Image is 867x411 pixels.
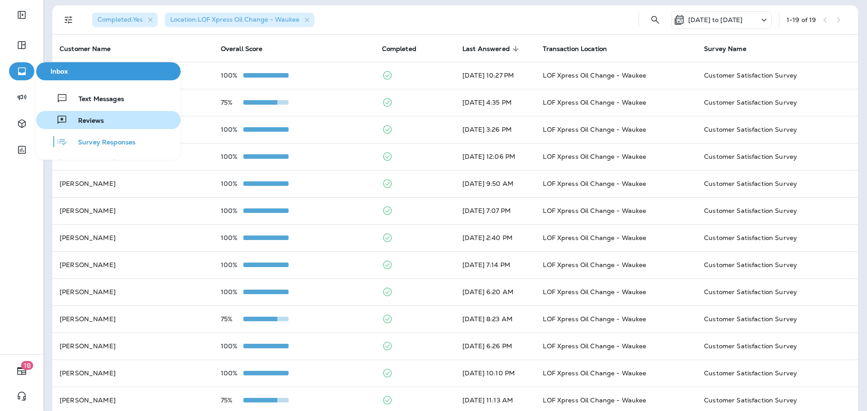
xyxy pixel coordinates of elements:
div: 1 - 19 of 19 [787,16,816,23]
button: Reviews [36,111,181,129]
td: [DATE] 6:26 PM [455,332,536,360]
td: LOF Xpress Oil Change - Waukee [536,251,697,278]
td: [DATE] 2:40 PM [455,224,536,251]
td: Customer Satisfaction Survey [697,143,858,170]
td: LOF Xpress Oil Change - Waukee [536,305,697,332]
span: Completed [382,45,416,53]
td: LOF Xpress Oil Change - Waukee [536,360,697,387]
button: Survey Responses [36,133,181,151]
td: Customer Satisfaction Survey [697,224,858,251]
p: 100% [221,288,243,296]
button: Filters [60,11,78,29]
td: [PERSON_NAME] [52,62,214,89]
td: [PERSON_NAME] [52,332,214,360]
td: [DATE] 10:27 PM [455,62,536,89]
p: 100% [221,72,243,79]
p: 75% [221,99,243,106]
p: 100% [221,369,243,377]
td: LOF Xpress Oil Change - Waukee [536,224,697,251]
p: 100% [221,342,243,350]
p: 75% [221,315,243,323]
td: Customer Satisfaction Survey [697,251,858,278]
span: 18 [21,361,33,370]
p: 100% [221,261,243,268]
td: Customer Satisfaction Survey [697,305,858,332]
span: Completed : Yes [98,15,143,23]
td: [PERSON_NAME] [52,360,214,387]
span: Overall Score [221,45,263,53]
td: [PERSON_NAME] [52,251,214,278]
p: 100% [221,153,243,160]
td: LOF Xpress Oil Change - Waukee [536,116,697,143]
td: LOF Xpress Oil Change - Waukee [536,197,697,224]
button: Inbox [36,62,181,80]
span: Reviews [67,117,104,125]
td: [PERSON_NAME] [52,305,214,332]
td: [DATE] 6:20 AM [455,278,536,305]
span: Inbox [40,68,177,75]
span: Transaction Location [543,45,607,53]
td: LOF Xpress Oil Change - Waukee [536,332,697,360]
span: Location : LOF Xpress Oil Change - Waukee [170,15,299,23]
button: Text Messages [36,89,181,107]
p: 100% [221,234,243,241]
td: LOF Xpress Oil Change - Waukee [536,89,697,116]
td: [PERSON_NAME] [52,170,214,197]
td: Customer Satisfaction Survey [697,116,858,143]
td: LOF Xpress Oil Change - Waukee [536,62,697,89]
td: LOF Xpress Oil Change - Waukee [536,278,697,305]
td: LOF Xpress Oil Change - Waukee [536,170,697,197]
td: [DATE] 3:26 PM [455,116,536,143]
td: Customer Satisfaction Survey [697,360,858,387]
td: Customer Satisfaction Survey [697,332,858,360]
td: [DATE] 7:07 PM [455,197,536,224]
td: [DATE] 9:50 AM [455,170,536,197]
td: [DATE] 12:06 PM [455,143,536,170]
p: 100% [221,207,243,214]
span: Customer Name [60,45,111,53]
p: 75% [221,397,243,404]
p: 100% [221,180,243,187]
span: Text Messages [68,95,124,104]
td: Customer Satisfaction Survey [697,62,858,89]
td: [PERSON_NAME] [52,278,214,305]
td: LOF Xpress Oil Change - Waukee [536,143,697,170]
td: Customer Satisfaction Survey [697,170,858,197]
span: Last Answered [462,45,510,53]
td: Customer Satisfaction Survey [697,197,858,224]
p: 100% [221,126,243,133]
button: Expand Sidebar [9,6,34,24]
td: [DATE] 8:23 AM [455,305,536,332]
td: [PERSON_NAME] [52,224,214,251]
p: [DATE] to [DATE] [688,16,742,23]
td: [DATE] 10:10 PM [455,360,536,387]
td: Customer Satisfaction Survey [697,278,858,305]
span: Survey Name [704,45,746,53]
td: [PERSON_NAME] [52,197,214,224]
span: Survey Responses [67,139,135,147]
td: [DATE] 4:35 PM [455,89,536,116]
td: [DATE] 7:14 PM [455,251,536,278]
button: Search Survey Responses [646,11,664,29]
td: Customer Satisfaction Survey [697,89,858,116]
